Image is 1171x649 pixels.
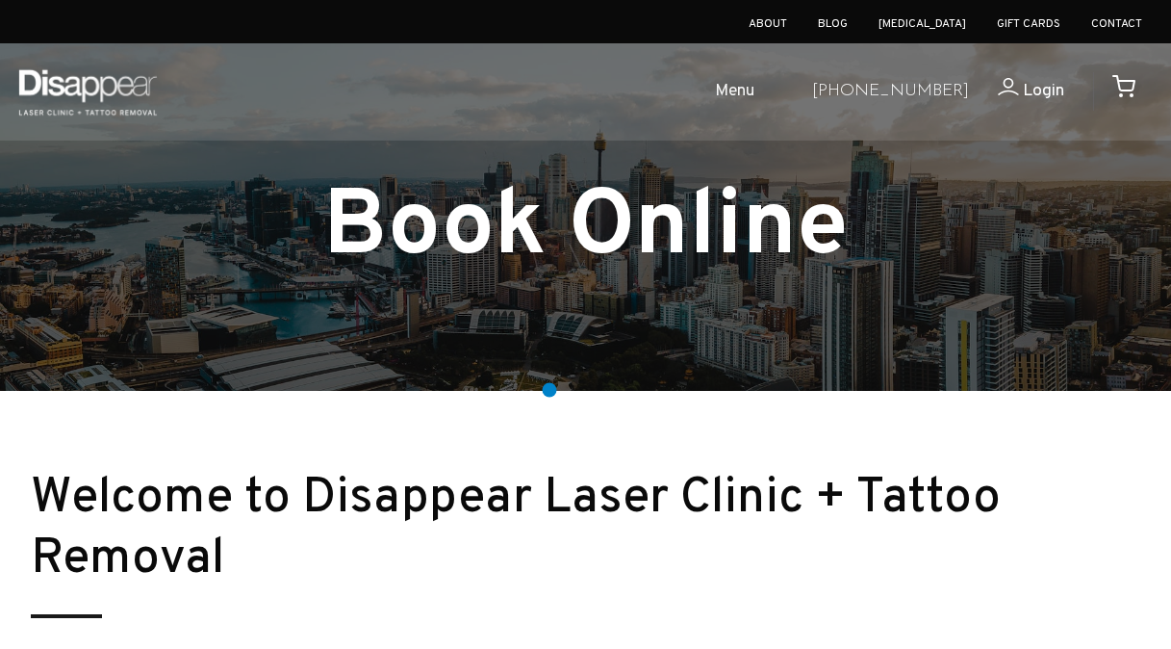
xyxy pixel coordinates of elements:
a: [MEDICAL_DATA] [878,16,966,32]
h1: Book Online [15,185,1156,274]
small: Welcome to Disappear Laser Clinic + Tattoo Removal [31,468,1001,590]
ul: Open Mobile Menu [175,62,797,123]
span: Login [1023,80,1064,102]
a: Blog [818,16,848,32]
span: Menu [715,78,754,106]
a: [PHONE_NUMBER] [812,78,969,106]
a: About [749,16,787,32]
img: Disappear - Laser Clinic and Tattoo Removal Services in Sydney, Australia [14,58,161,126]
a: Menu [648,62,797,123]
a: Login [969,78,1064,106]
a: Gift Cards [997,16,1060,32]
a: Contact [1091,16,1142,32]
